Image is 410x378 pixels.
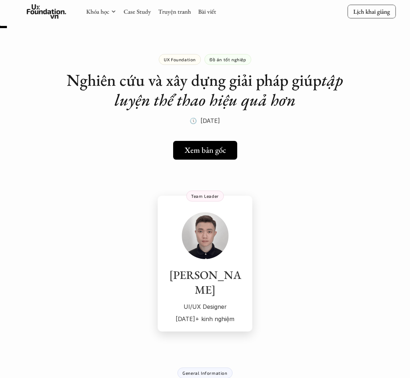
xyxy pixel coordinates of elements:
a: Case Study [123,8,151,15]
a: [PERSON_NAME]UI/UX Designer[DATE]+ kinh nghiệmTeam Leader [158,196,252,332]
h1: Nghiên cứu và xây dựng giải pháp giúp [62,70,348,110]
a: Khóa học [86,8,109,15]
p: 🕔 [DATE] [190,115,220,126]
p: UX Foundation [164,57,196,62]
a: Truyện tranh [158,8,191,15]
a: Bài viết [198,8,216,15]
p: UI/UX Designer [165,301,245,312]
h5: Xem bản gốc [185,146,226,155]
p: [DATE]+ kinh nghiệm [165,313,245,324]
a: Xem bản gốc [173,141,237,160]
p: Lịch khai giảng [353,8,390,15]
p: General Information [183,370,227,375]
p: Đồ án tốt nghiệp [209,57,246,62]
p: Team Leader [191,194,219,199]
em: tập luyện thể thao hiệu quả hơn [114,69,347,111]
h3: [PERSON_NAME] [165,268,245,298]
a: Lịch khai giảng [347,5,396,18]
